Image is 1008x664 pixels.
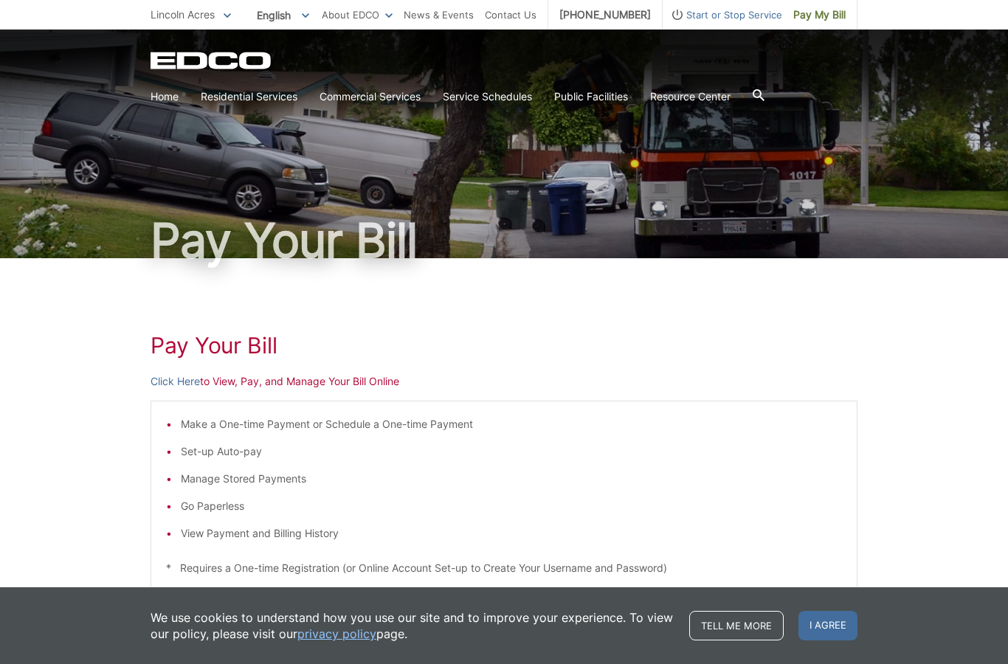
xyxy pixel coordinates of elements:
p: to View, Pay, and Manage Your Bill Online [151,373,857,390]
a: Residential Services [201,89,297,105]
span: Lincoln Acres [151,8,215,21]
p: We use cookies to understand how you use our site and to improve your experience. To view our pol... [151,609,674,642]
li: Manage Stored Payments [181,471,842,487]
a: Click Here [151,373,200,390]
a: Tell me more [689,611,784,640]
a: About EDCO [322,7,393,23]
a: Public Facilities [554,89,628,105]
a: Home [151,89,179,105]
li: Go Paperless [181,498,842,514]
a: Service Schedules [443,89,532,105]
span: I agree [798,611,857,640]
a: Resource Center [650,89,731,105]
a: Commercial Services [320,89,421,105]
a: privacy policy [297,626,376,642]
a: Contact Us [485,7,536,23]
h1: Pay Your Bill [151,332,857,359]
a: News & Events [404,7,474,23]
li: Make a One-time Payment or Schedule a One-time Payment [181,416,842,432]
li: View Payment and Billing History [181,525,842,542]
a: EDCD logo. Return to the homepage. [151,52,273,69]
span: English [246,3,320,27]
span: Pay My Bill [793,7,846,23]
p: * Requires a One-time Registration (or Online Account Set-up to Create Your Username and Password) [166,560,842,576]
h1: Pay Your Bill [151,217,857,264]
li: Set-up Auto-pay [181,443,842,460]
